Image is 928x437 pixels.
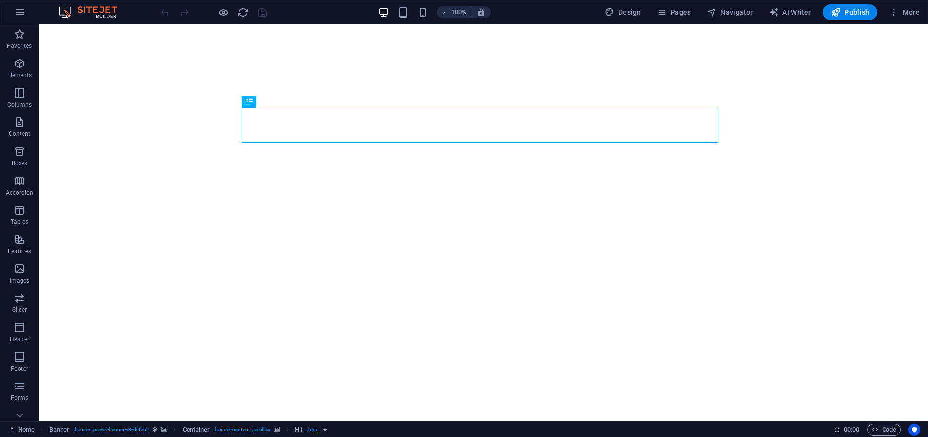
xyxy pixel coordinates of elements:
button: 100% [437,6,471,18]
button: Usercentrics [908,424,920,436]
p: Tables [11,218,28,226]
span: Click to select. Double-click to edit [295,424,303,436]
span: 00 00 [844,424,859,436]
p: Boxes [12,159,28,167]
button: More [885,4,924,20]
button: Code [867,424,901,436]
span: Code [872,424,896,436]
nav: breadcrumb [49,424,327,436]
i: This element is a customizable preset [153,427,157,432]
p: Content [9,130,30,138]
p: Accordion [6,189,33,197]
span: Publish [831,7,869,17]
i: On resize automatically adjust zoom level to fit chosen device. [477,8,485,17]
button: Publish [823,4,877,20]
span: Navigator [707,7,753,17]
i: This element contains a background [161,427,167,432]
i: Reload page [237,7,249,18]
p: Elements [7,71,32,79]
span: . logo [307,424,318,436]
button: Pages [653,4,695,20]
span: Click to select. Double-click to edit [49,424,70,436]
img: Editor Logo [56,6,129,18]
button: Navigator [703,4,757,20]
p: Footer [11,365,28,372]
h6: Session time [834,424,860,436]
span: Click to select. Double-click to edit [183,424,210,436]
p: Images [10,277,30,284]
p: Features [8,247,31,255]
i: Element contains an animation [323,427,327,432]
button: AI Writer [765,4,815,20]
span: : [851,426,852,433]
p: Slider [12,306,27,314]
p: Columns [7,101,32,109]
span: . banner-content .parallax [213,424,270,436]
h6: 100% [451,6,467,18]
button: Click here to leave preview mode and continue editing [217,6,229,18]
i: This element contains a background [274,427,280,432]
span: AI Writer [769,7,811,17]
p: Favorites [7,42,32,50]
p: Header [10,335,29,343]
div: Design (Ctrl+Alt+Y) [601,4,645,20]
button: Design [601,4,645,20]
span: Design [605,7,641,17]
span: . banner .preset-banner-v3-default [73,424,149,436]
button: reload [237,6,249,18]
p: Forms [11,394,28,402]
span: Pages [656,7,691,17]
a: Click to cancel selection. Double-click to open Pages [8,424,35,436]
span: More [889,7,920,17]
